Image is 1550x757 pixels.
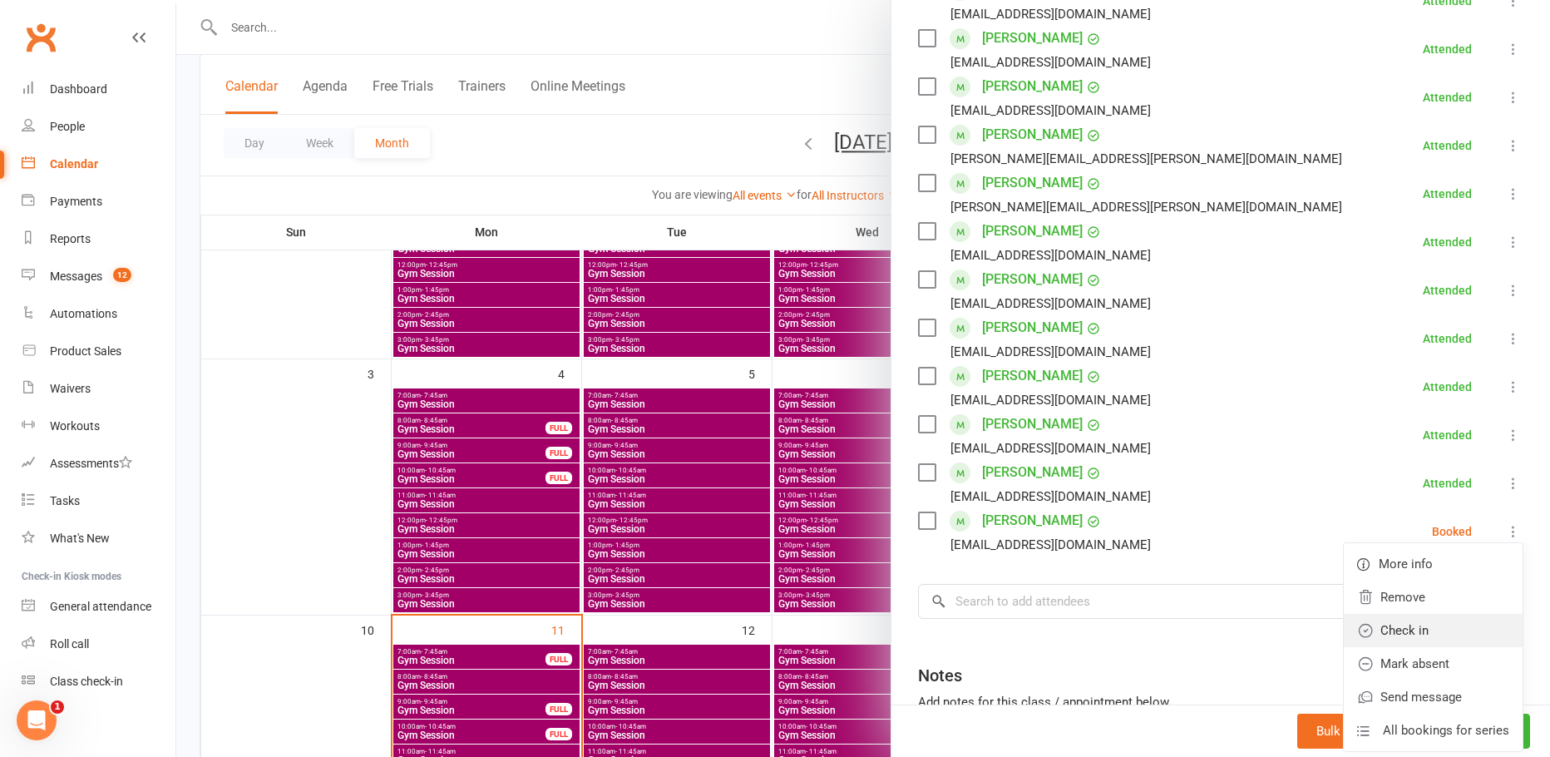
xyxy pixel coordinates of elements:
[950,196,1342,218] div: [PERSON_NAME][EMAIL_ADDRESS][PERSON_NAME][DOMAIN_NAME]
[1344,680,1523,714] a: Send message
[1423,477,1472,489] div: Attended
[1423,333,1472,344] div: Attended
[950,100,1151,121] div: [EMAIL_ADDRESS][DOMAIN_NAME]
[982,218,1083,245] a: [PERSON_NAME]
[1423,381,1472,393] div: Attended
[17,700,57,740] iframe: Intercom live chat
[1423,140,1472,151] div: Attended
[1379,554,1433,574] span: More info
[22,408,175,445] a: Workouts
[950,293,1151,314] div: [EMAIL_ADDRESS][DOMAIN_NAME]
[50,494,80,507] div: Tasks
[20,17,62,58] a: Clubworx
[22,295,175,333] a: Automations
[950,486,1151,507] div: [EMAIL_ADDRESS][DOMAIN_NAME]
[50,232,91,245] div: Reports
[982,314,1083,341] a: [PERSON_NAME]
[1344,547,1523,581] a: More info
[982,73,1083,100] a: [PERSON_NAME]
[1423,236,1472,248] div: Attended
[918,664,962,687] div: Notes
[950,389,1151,411] div: [EMAIL_ADDRESS][DOMAIN_NAME]
[950,341,1151,363] div: [EMAIL_ADDRESS][DOMAIN_NAME]
[1432,526,1472,537] div: Booked
[50,675,123,688] div: Class check-in
[50,195,102,208] div: Payments
[22,258,175,295] a: Messages 12
[950,245,1151,266] div: [EMAIL_ADDRESS][DOMAIN_NAME]
[22,370,175,408] a: Waivers
[1383,720,1509,740] span: All bookings for series
[50,532,110,545] div: What's New
[918,584,1523,619] input: Search to add attendees
[22,663,175,700] a: Class kiosk mode
[50,344,121,358] div: Product Sales
[50,270,102,283] div: Messages
[1297,714,1441,749] button: Bulk add attendees
[50,120,85,133] div: People
[1423,284,1472,296] div: Attended
[50,600,151,613] div: General attendance
[950,438,1151,459] div: [EMAIL_ADDRESS][DOMAIN_NAME]
[22,482,175,520] a: Tasks
[22,108,175,146] a: People
[982,170,1083,196] a: [PERSON_NAME]
[1344,647,1523,680] a: Mark absent
[982,507,1083,534] a: [PERSON_NAME]
[50,637,89,651] div: Roll call
[22,220,175,258] a: Reports
[918,692,1523,712] div: Add notes for this class / appointment below
[50,307,117,320] div: Automations
[1423,429,1472,441] div: Attended
[22,626,175,663] a: Roll call
[22,183,175,220] a: Payments
[22,333,175,370] a: Product Sales
[1344,614,1523,647] a: Check in
[982,25,1083,52] a: [PERSON_NAME]
[982,121,1083,148] a: [PERSON_NAME]
[1423,92,1472,103] div: Attended
[1423,43,1472,55] div: Attended
[950,148,1342,170] div: [PERSON_NAME][EMAIL_ADDRESS][PERSON_NAME][DOMAIN_NAME]
[982,363,1083,389] a: [PERSON_NAME]
[1423,188,1472,200] div: Attended
[22,445,175,482] a: Assessments
[982,411,1083,438] a: [PERSON_NAME]
[22,146,175,183] a: Calendar
[50,382,91,395] div: Waivers
[22,520,175,557] a: What's New
[1344,581,1523,614] a: Remove
[1344,714,1523,747] a: All bookings for series
[22,588,175,626] a: General attendance kiosk mode
[50,419,100,433] div: Workouts
[950,3,1151,25] div: [EMAIL_ADDRESS][DOMAIN_NAME]
[950,52,1151,73] div: [EMAIL_ADDRESS][DOMAIN_NAME]
[50,157,98,171] div: Calendar
[50,457,132,470] div: Assessments
[51,700,64,714] span: 1
[982,266,1083,293] a: [PERSON_NAME]
[950,534,1151,556] div: [EMAIL_ADDRESS][DOMAIN_NAME]
[113,268,131,282] span: 12
[50,82,107,96] div: Dashboard
[22,71,175,108] a: Dashboard
[982,459,1083,486] a: [PERSON_NAME]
